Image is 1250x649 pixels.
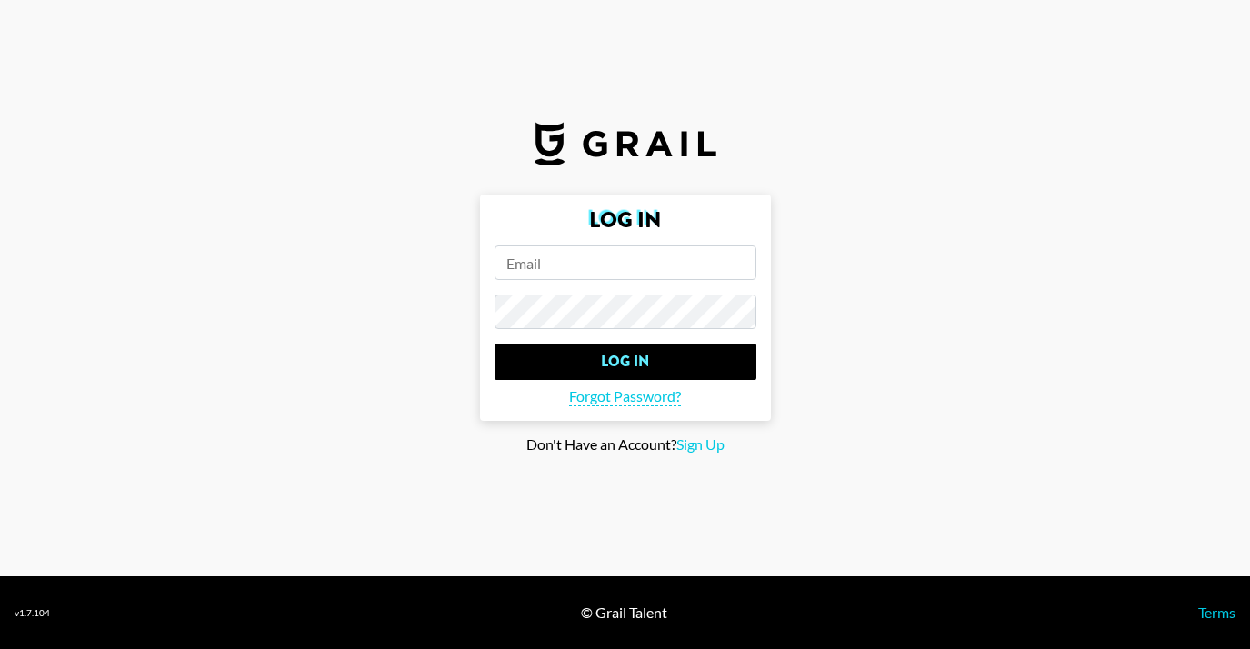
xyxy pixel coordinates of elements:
[535,122,716,165] img: Grail Talent Logo
[1198,604,1235,621] a: Terms
[495,344,756,380] input: Log In
[581,604,667,622] div: © Grail Talent
[569,387,681,406] span: Forgot Password?
[15,435,1235,454] div: Don't Have an Account?
[676,435,725,454] span: Sign Up
[15,607,50,619] div: v 1.7.104
[495,209,756,231] h2: Log In
[495,245,756,280] input: Email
